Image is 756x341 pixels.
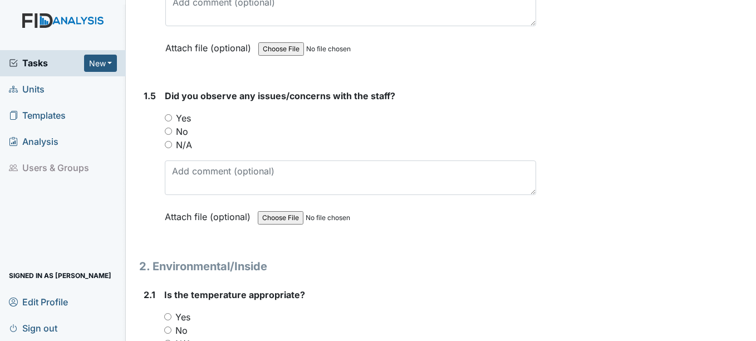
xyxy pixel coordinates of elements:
[165,128,172,135] input: No
[164,289,305,300] span: Is the temperature appropriate?
[165,90,395,101] span: Did you observe any issues/concerns with the staff?
[175,324,188,337] label: No
[9,319,57,337] span: Sign out
[175,310,190,324] label: Yes
[164,327,171,334] input: No
[9,81,45,98] span: Units
[176,125,188,138] label: No
[164,313,171,320] input: Yes
[165,35,256,55] label: Attach file (optional)
[165,204,255,223] label: Attach file (optional)
[84,55,117,72] button: New
[9,293,68,310] span: Edit Profile
[165,141,172,148] input: N/A
[9,267,111,284] span: Signed in as [PERSON_NAME]
[176,111,191,125] label: Yes
[9,133,58,150] span: Analysis
[144,89,156,103] label: 1.5
[176,138,192,152] label: N/A
[9,56,84,70] a: Tasks
[144,288,155,301] label: 2.1
[139,258,536,275] h1: 2. Environmental/Inside
[165,114,172,121] input: Yes
[9,107,66,124] span: Templates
